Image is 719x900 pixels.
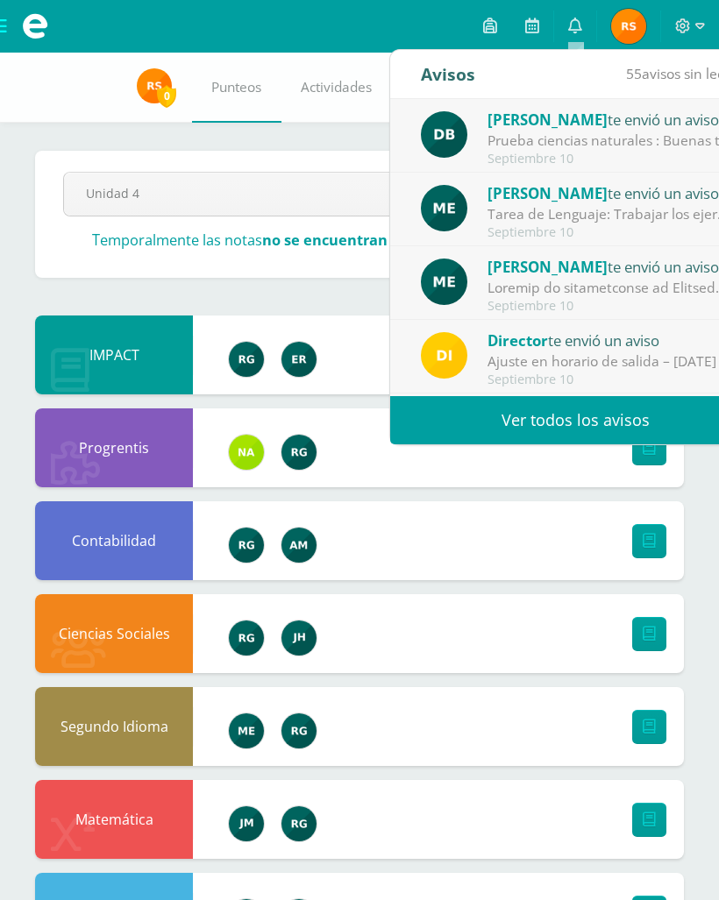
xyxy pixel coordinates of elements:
a: Unidad 4 [64,173,655,216]
img: 24ef3269677dd7dd963c57b86ff4a022.png [281,435,317,470]
div: Avisos [421,50,475,98]
span: [PERSON_NAME] [488,257,608,277]
span: 0 [157,85,176,107]
h3: Temporalmente las notas . [92,230,475,250]
img: 2f952caa3f07b7df01ee2ceb26827530.png [281,620,317,656]
strong: no se encuentran disponibles [262,230,472,250]
img: 64c84798cf89913e6d2e05f6d10f6372.png [137,68,172,103]
span: Punteos [211,78,261,96]
img: e5319dee200a4f57f0a5ff00aaca67bb.png [421,185,467,231]
img: 35a337993bdd6a3ef9ef2b9abc5596bd.png [229,435,264,470]
div: Segundo Idioma [35,687,193,766]
span: Actividades [301,78,372,96]
a: Punteos [192,53,281,123]
img: 24ef3269677dd7dd963c57b86ff4a022.png [229,342,264,377]
span: [PERSON_NAME] [488,110,608,130]
img: 24ef3269677dd7dd963c57b86ff4a022.png [281,806,317,841]
img: 43406b00e4edbe00e0fe2658b7eb63de.png [281,342,317,377]
img: f0b35651ae50ff9c693c4cbd3f40c4bb.png [421,332,467,379]
span: Unidad 4 [86,173,591,214]
div: Ciencias Sociales [35,594,193,673]
a: Actividades [281,53,392,123]
img: e5319dee200a4f57f0a5ff00aaca67bb.png [229,713,264,748]
img: e5319dee200a4f57f0a5ff00aaca67bb.png [421,259,467,305]
img: 64c84798cf89913e6d2e05f6d10f6372.png [611,9,646,44]
div: Progrentis [35,408,193,487]
div: Matemática [35,780,193,859]
img: 6e92675d869eb295716253c72d38e6e7.png [281,528,317,563]
div: Contabilidad [35,501,193,580]
img: 24ef3269677dd7dd963c57b86ff4a022.png [229,620,264,656]
img: 6bd1f88eaa8f84a993684add4ac8f9ce.png [229,806,264,841]
span: Director [488,330,548,351]
img: 24ef3269677dd7dd963c57b86ff4a022.png [281,713,317,748]
div: IMPACT [35,315,193,394]
img: 2ce8b78723d74065a2fbc9da14b79a38.png [421,111,467,158]
img: 24ef3269677dd7dd963c57b86ff4a022.png [229,528,264,563]
span: 55 [626,64,642,83]
span: [PERSON_NAME] [488,183,608,203]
